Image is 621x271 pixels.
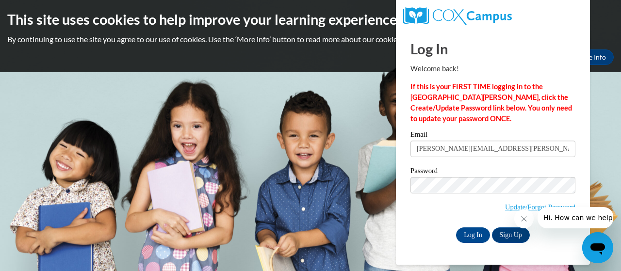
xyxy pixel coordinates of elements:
[7,34,614,45] p: By continuing to use the site you agree to our use of cookies. Use the ‘More info’ button to read...
[410,167,575,177] label: Password
[410,64,575,74] p: Welcome back!
[505,203,575,211] a: Update/Forgot Password
[456,227,490,243] input: Log In
[410,131,575,141] label: Email
[410,39,575,59] h1: Log In
[403,7,512,25] img: COX Campus
[410,82,572,123] strong: If this is your FIRST TIME logging in to the [GEOGRAPHIC_DATA][PERSON_NAME], click the Create/Upd...
[7,10,614,29] h2: This site uses cookies to help improve your learning experience.
[538,207,613,228] iframe: Message from company
[582,232,613,263] iframe: Button to launch messaging window
[6,7,79,15] span: Hi. How can we help?
[568,49,614,65] a: More Info
[514,209,534,228] iframe: Close message
[492,227,530,243] a: Sign Up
